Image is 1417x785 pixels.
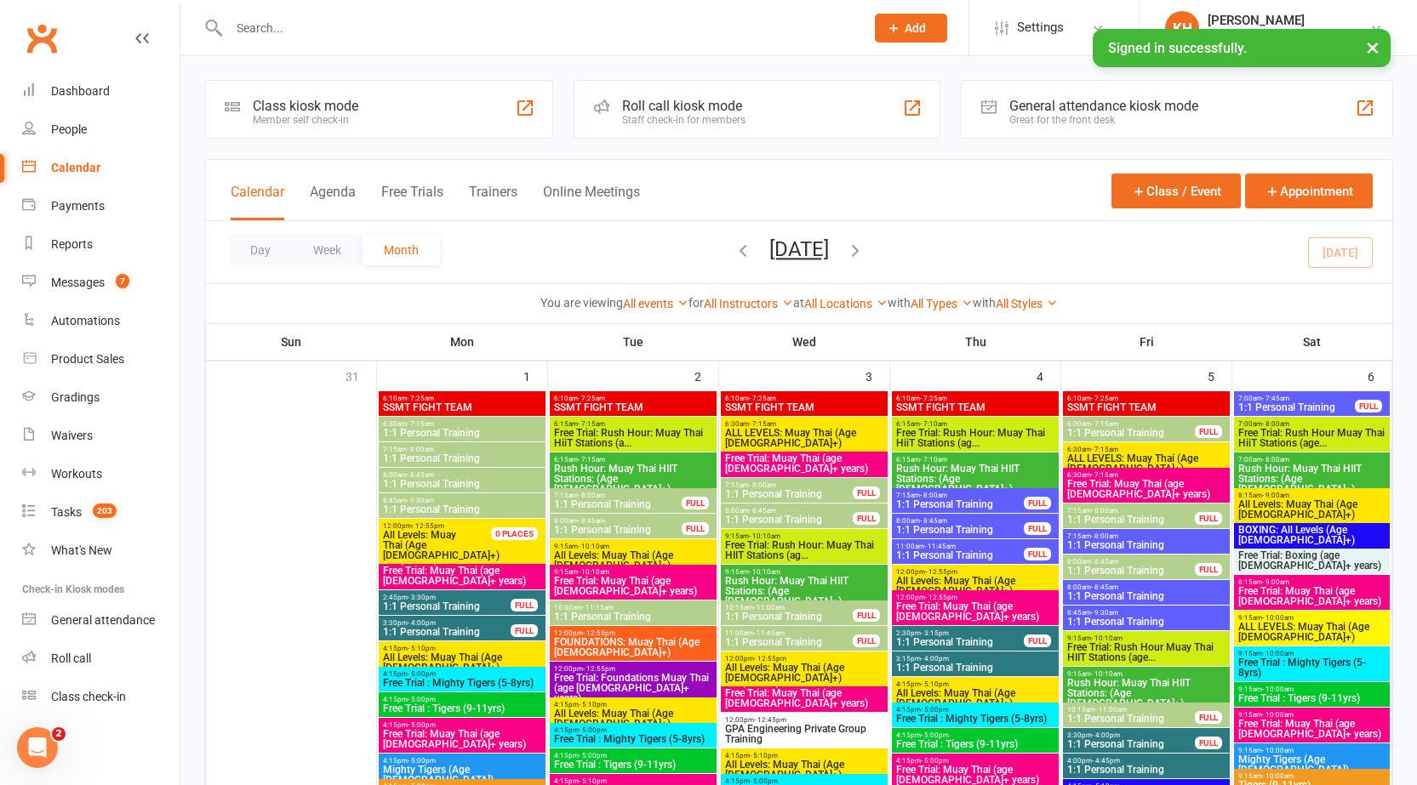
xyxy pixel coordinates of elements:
[51,122,87,136] div: People
[804,297,888,310] a: All Locations
[888,296,911,310] strong: with
[377,324,548,360] th: Mon
[523,361,547,390] div: 1
[1009,98,1198,114] div: General attendance kiosk mode
[382,594,511,601] span: 2:45pm
[1237,650,1386,657] span: 9:15am
[1108,40,1247,56] span: Signed in successfully.
[412,522,444,530] span: - 12:55pm
[1355,400,1382,412] div: FULL
[1066,532,1226,540] span: 7:15am
[407,446,434,453] span: - 8:00am
[382,627,511,637] span: 1:1 Personal Training
[1245,173,1373,208] button: Appointment
[1237,402,1356,412] span: 1:1 Personal Training
[383,529,456,541] span: All Levels: Muay
[895,499,1025,509] span: 1:1 Personal Training
[1237,586,1386,606] span: Free Trial: Muay Thai (age [DEMOGRAPHIC_DATA]+ years)
[553,428,713,448] span: Free Trial: Rush Hour: Muay Thai HiiT Stations (a...
[1066,634,1226,642] span: 9:15am
[920,492,947,499] span: - 8:00am
[1262,650,1294,657] span: - 10:00am
[553,604,713,612] span: 10:30am
[895,637,1025,647] span: 1:1 Personal Training
[407,395,434,402] span: - 7:25am
[895,655,1055,663] span: 3:15pm
[1066,428,1196,438] span: 1:1 Personal Training
[724,540,884,560] span: Free Trial: Rush Hour: Muay Thai HIIT Stations (ag...
[382,428,542,438] span: 1:1 Personal Training
[1037,361,1060,390] div: 4
[310,184,356,220] button: Agenda
[689,296,704,310] strong: for
[1237,428,1386,448] span: Free Trial: Rush Hour Muay Thai HiiT Stations (age...
[1066,566,1196,576] span: 1:1 Personal Training
[553,701,713,708] span: 4:15pm
[724,507,854,515] span: 8:00am
[51,651,91,665] div: Roll call
[1262,614,1294,622] span: - 10:00am
[51,467,102,481] div: Workouts
[408,670,436,678] span: - 5:00pm
[51,613,155,627] div: General attendance
[583,665,615,673] span: - 12:55pm
[920,517,947,525] span: - 8:45am
[543,184,640,220] button: Online Meetings
[22,72,180,111] a: Dashboard
[292,235,363,265] button: Week
[1091,634,1123,642] span: - 10:10am
[553,492,683,499] span: 7:15am
[382,471,542,479] span: 8:00am
[895,395,1055,402] span: 6:10am
[22,225,180,264] a: Reports
[51,84,110,98] div: Dashboard
[553,612,713,622] span: 1:1 Personal Training
[22,417,180,455] a: Waivers
[382,479,542,489] span: 1:1 Personal Training
[52,727,66,741] span: 2
[1262,420,1289,428] span: - 8:00am
[895,629,1025,637] span: 2:30pm
[408,594,436,601] span: - 3:30pm
[578,568,609,576] span: - 10:10am
[895,517,1025,525] span: 8:00am
[1091,532,1118,540] span: - 8:00am
[890,324,1061,360] th: Thu
[382,497,542,504] span: 8:45am
[22,149,180,187] a: Calendar
[1066,678,1226,708] span: Rush Hour: Muay Thai HIIT Stations: (Age [DEMOGRAPHIC_DATA]+)
[1232,324,1392,360] th: Sat
[1066,591,1226,601] span: 1:1 Personal Training
[1237,492,1386,499] span: 8:15am
[920,456,947,464] span: - 7:10am
[724,568,884,576] span: 9:15am
[553,395,713,402] span: 6:10am
[749,568,780,576] span: - 10:10am
[1066,453,1226,474] span: ALL LEVELS: Muay Thai (Age [DEMOGRAPHIC_DATA]+)
[553,568,713,576] span: 9:15am
[346,361,376,390] div: 31
[582,604,614,612] span: - 11:15am
[93,503,117,518] span: 203
[1262,685,1294,693] span: - 10:00am
[22,302,180,340] a: Automations
[853,486,880,499] div: FULL
[996,297,1058,310] a: All Styles
[1208,361,1231,390] div: 5
[22,111,180,149] a: People
[1066,471,1226,479] span: 6:30am
[553,499,683,509] span: 1:1 Personal Training
[116,274,129,288] span: 7
[1237,525,1386,545] span: BOXING: All Levels (Age [DEMOGRAPHIC_DATA]+)
[682,497,709,509] div: FULL
[1066,507,1196,515] span: 7:15am
[682,522,709,535] div: FULL
[1066,670,1226,678] span: 9:15am
[724,453,884,474] span: Free Trial: Muay Thai (age [DEMOGRAPHIC_DATA]+ years)
[1091,446,1118,453] span: - 7:15am
[724,489,854,499] span: 1:1 Personal Training
[1262,711,1294,719] span: - 10:00am
[20,17,63,60] a: Clubworx
[853,609,880,622] div: FULL
[1237,395,1356,402] span: 7:00am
